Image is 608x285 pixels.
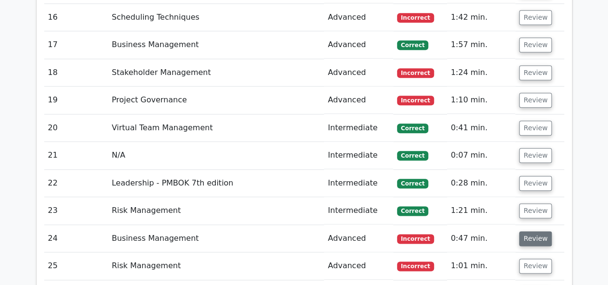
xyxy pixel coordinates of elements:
[324,87,393,114] td: Advanced
[447,170,516,197] td: 0:28 min.
[447,59,516,87] td: 1:24 min.
[108,4,324,31] td: Scheduling Techniques
[447,142,516,169] td: 0:07 min.
[397,179,428,188] span: Correct
[397,40,428,50] span: Correct
[108,170,324,197] td: Leadership - PMBOK 7th edition
[324,170,393,197] td: Intermediate
[44,59,108,87] td: 18
[324,252,393,280] td: Advanced
[44,4,108,31] td: 16
[519,93,552,108] button: Review
[447,225,516,252] td: 0:47 min.
[324,31,393,59] td: Advanced
[447,114,516,142] td: 0:41 min.
[447,31,516,59] td: 1:57 min.
[397,124,428,133] span: Correct
[324,225,393,252] td: Advanced
[447,197,516,224] td: 1:21 min.
[44,142,108,169] td: 21
[519,203,552,218] button: Review
[108,225,324,252] td: Business Management
[44,197,108,224] td: 23
[519,37,552,52] button: Review
[519,231,552,246] button: Review
[108,197,324,224] td: Risk Management
[324,59,393,87] td: Advanced
[519,259,552,273] button: Review
[44,114,108,142] td: 20
[108,114,324,142] td: Virtual Team Management
[519,10,552,25] button: Review
[324,142,393,169] td: Intermediate
[447,87,516,114] td: 1:10 min.
[447,252,516,280] td: 1:01 min.
[519,176,552,191] button: Review
[44,31,108,59] td: 17
[324,4,393,31] td: Advanced
[108,31,324,59] td: Business Management
[397,261,434,271] span: Incorrect
[519,121,552,136] button: Review
[397,68,434,78] span: Incorrect
[44,252,108,280] td: 25
[44,170,108,197] td: 22
[397,234,434,244] span: Incorrect
[108,252,324,280] td: Risk Management
[324,197,393,224] td: Intermediate
[397,13,434,23] span: Incorrect
[447,4,516,31] td: 1:42 min.
[108,142,324,169] td: N/A
[44,87,108,114] td: 19
[44,225,108,252] td: 24
[519,65,552,80] button: Review
[397,206,428,216] span: Correct
[397,151,428,161] span: Correct
[519,148,552,163] button: Review
[108,59,324,87] td: Stakeholder Management
[324,114,393,142] td: Intermediate
[108,87,324,114] td: Project Governance
[397,96,434,105] span: Incorrect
